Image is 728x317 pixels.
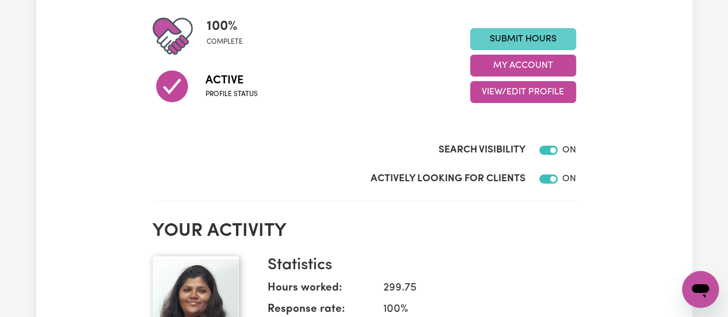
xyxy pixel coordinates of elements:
iframe: Button to launch messaging window, conversation in progress [682,271,719,308]
button: View/Edit Profile [470,81,576,103]
div: Profile completeness: 100% [207,16,252,56]
dt: Hours worked: [268,280,374,301]
span: Active [205,72,258,89]
span: 100 % [207,16,243,37]
h3: Statistics [268,256,567,276]
h2: Your activity [153,220,576,242]
a: Submit Hours [470,28,576,50]
button: My Account [470,55,576,77]
span: complete [207,37,243,47]
span: Profile status [205,89,258,100]
dd: 299.75 [374,280,567,297]
label: Search Visibility [439,143,525,158]
span: ON [562,146,576,155]
label: Actively Looking for Clients [371,171,525,186]
span: ON [562,174,576,184]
